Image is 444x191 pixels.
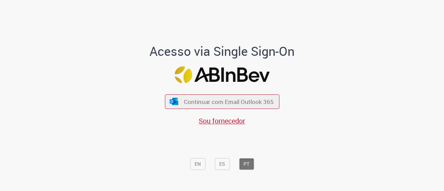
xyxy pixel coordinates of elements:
img: ícone Azure/Microsoft 360 [169,98,179,105]
span: Continuar com Email Outlook 365 [184,98,274,106]
button: ES [215,158,230,170]
img: Logo ABInBev [174,66,270,83]
button: ícone Azure/Microsoft 360 Continuar com Email Outlook 365 [165,95,279,109]
h1: Acesso via Single Sign-On [126,44,318,58]
a: Sou fornecedor [199,116,245,125]
button: PT [239,158,254,170]
button: EN [190,158,205,170]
